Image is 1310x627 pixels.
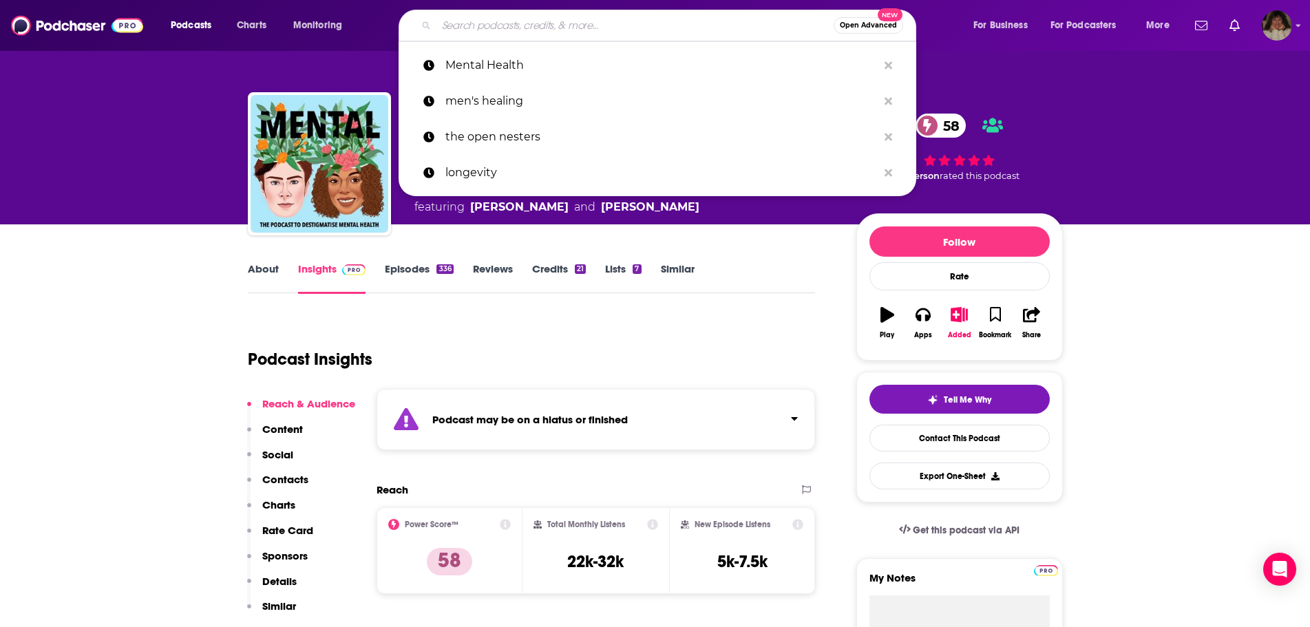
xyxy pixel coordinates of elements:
[247,575,297,600] button: Details
[973,16,1028,35] span: For Business
[978,298,1013,348] button: Bookmark
[605,262,641,294] a: Lists7
[1224,14,1245,37] a: Show notifications dropdown
[916,114,966,138] a: 58
[248,349,372,370] h1: Podcast Insights
[445,155,878,191] p: longevity
[262,397,355,410] p: Reach & Audience
[869,226,1050,257] button: Follow
[1022,331,1041,339] div: Share
[888,513,1031,547] a: Get this podcast via API
[247,423,303,448] button: Content
[248,262,279,294] a: About
[856,105,1063,191] div: 58 1 personrated this podcast
[964,14,1045,36] button: open menu
[1013,298,1049,348] button: Share
[399,119,916,155] a: the open nesters
[575,264,586,274] div: 21
[869,571,1050,595] label: My Notes
[445,119,878,155] p: the open nesters
[171,16,211,35] span: Podcasts
[1262,10,1292,41] span: Logged in as angelport
[247,524,313,549] button: Rate Card
[262,423,303,436] p: Content
[544,184,565,197] span: and
[834,17,903,34] button: Open AdvancedNew
[941,298,977,348] button: Added
[1190,14,1213,37] a: Show notifications dropdown
[262,498,295,511] p: Charts
[1042,14,1137,36] button: open menu
[445,83,878,119] p: men's healing
[284,14,360,36] button: open menu
[262,448,293,461] p: Social
[262,524,313,537] p: Rate Card
[1034,565,1058,576] img: Podchaser Pro
[247,599,296,625] button: Similar
[979,331,1011,339] div: Bookmark
[237,16,266,35] span: Charts
[247,397,355,423] button: Reach & Audience
[717,551,768,572] h3: 5k-7.5k
[247,473,308,498] button: Contacts
[161,14,229,36] button: open menu
[436,264,453,274] div: 336
[532,262,586,294] a: Credits21
[565,184,646,197] a: Mental Health
[944,394,991,405] span: Tell Me Why
[262,599,296,613] p: Similar
[262,549,308,562] p: Sponsors
[547,520,625,529] h2: Total Monthly Listens
[470,199,569,215] div: [PERSON_NAME]
[869,262,1050,290] div: Rate
[905,298,941,348] button: Apps
[251,95,388,233] a: Mental - The Podcast to Destigmatise Mental Health
[293,16,342,35] span: Monitoring
[927,394,938,405] img: tell me why sparkle
[902,171,940,181] span: 1 person
[1263,553,1296,586] div: Open Intercom Messenger
[247,549,308,575] button: Sponsors
[880,331,894,339] div: Play
[262,575,297,588] p: Details
[501,184,503,197] span: ,
[1050,16,1117,35] span: For Podcasters
[432,413,628,426] strong: Podcast may be on a hiatus or finished
[869,463,1050,489] button: Export One-Sheet
[405,520,458,529] h2: Power Score™
[298,262,366,294] a: InsightsPodchaser Pro
[399,155,916,191] a: longevity
[473,262,513,294] a: Reviews
[377,483,408,496] h2: Reach
[913,524,1020,536] span: Get this podcast via API
[633,264,641,274] div: 7
[1146,16,1170,35] span: More
[1137,14,1187,36] button: open menu
[840,22,897,29] span: Open Advanced
[1034,563,1058,576] a: Pro website
[661,262,695,294] a: Similar
[567,551,624,572] h3: 22k-32k
[399,47,916,83] a: Mental Health
[412,10,929,41] div: Search podcasts, credits, & more...
[11,12,143,39] img: Podchaser - Follow, Share and Rate Podcasts
[878,8,902,21] span: New
[940,171,1020,181] span: rated this podcast
[948,331,971,339] div: Added
[247,448,293,474] button: Social
[869,298,905,348] button: Play
[414,182,699,215] div: A weekly podcast
[247,498,295,524] button: Charts
[342,264,366,275] img: Podchaser Pro
[869,425,1050,451] a: Contact This Podcast
[503,184,544,197] a: Fitness
[377,389,816,450] section: Click to expand status details
[445,47,878,83] p: Mental Health
[929,114,966,138] span: 58
[1262,10,1292,41] img: User Profile
[262,473,308,486] p: Contacts
[695,520,770,529] h2: New Episode Listens
[228,14,275,36] a: Charts
[399,83,916,119] a: men's healing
